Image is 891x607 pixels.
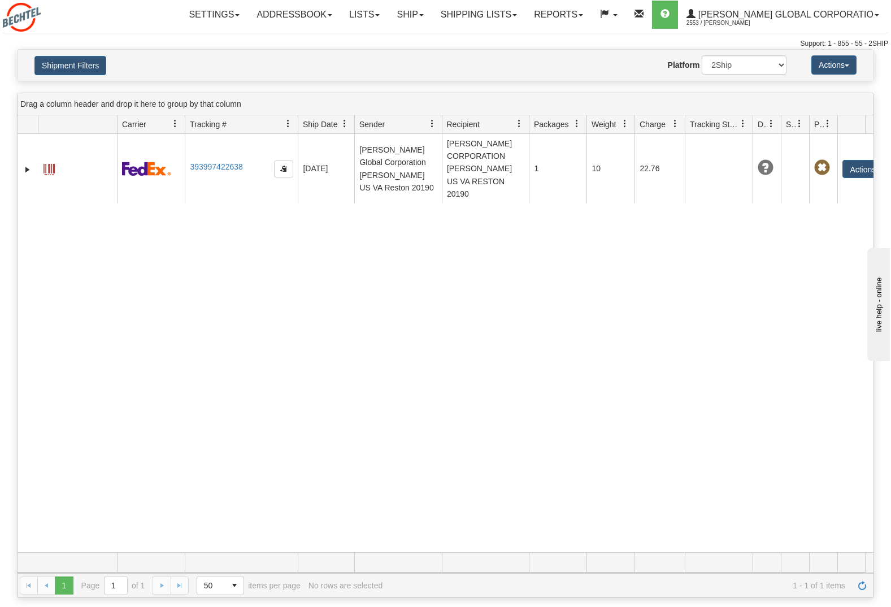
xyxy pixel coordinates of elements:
[423,114,442,133] a: Sender filter column settings
[853,576,871,595] a: Refresh
[341,1,388,29] a: Lists
[190,162,242,171] a: 393997422638
[814,160,830,176] span: Pickup Not Assigned
[180,1,248,29] a: Settings
[390,581,845,590] span: 1 - 1 of 1 items
[762,114,781,133] a: Delivery Status filter column settings
[865,246,890,361] iframe: chat widget
[786,119,796,130] span: Shipment Issues
[354,134,442,203] td: [PERSON_NAME] Global Corporation [PERSON_NAME] US VA Reston 20190
[225,576,244,595] span: select
[758,160,773,176] span: Unknown
[811,55,857,75] button: Actions
[8,10,105,18] div: live help - online
[690,119,739,130] span: Tracking Status
[197,576,301,595] span: items per page
[814,119,824,130] span: Pickup Status
[248,1,341,29] a: Addressbook
[3,39,888,49] div: Support: 1 - 855 - 55 - 2SHIP
[34,56,106,75] button: Shipment Filters
[447,119,480,130] span: Recipient
[733,114,753,133] a: Tracking Status filter column settings
[122,119,146,130] span: Carrier
[615,114,634,133] a: Weight filter column settings
[359,119,385,130] span: Sender
[122,162,171,176] img: 2 - FedEx Express®
[634,134,685,203] td: 22.76
[197,576,244,595] span: Page sizes drop down
[534,119,568,130] span: Packages
[842,160,888,178] button: Actions
[303,119,337,130] span: Ship Date
[790,114,809,133] a: Shipment Issues filter column settings
[204,580,219,591] span: 50
[166,114,185,133] a: Carrier filter column settings
[567,114,586,133] a: Packages filter column settings
[592,119,616,130] span: Weight
[666,114,685,133] a: Charge filter column settings
[529,134,586,203] td: 1
[22,164,33,175] a: Expand
[432,1,525,29] a: Shipping lists
[686,18,771,29] span: 2553 / [PERSON_NAME]
[18,93,873,115] div: grid grouping header
[678,1,888,29] a: [PERSON_NAME] Global Corporatio 2553 / [PERSON_NAME]
[818,114,837,133] a: Pickup Status filter column settings
[3,3,41,32] img: logo2553.jpg
[308,581,383,590] div: No rows are selected
[105,576,127,595] input: Page 1
[44,159,55,177] a: Label
[298,134,354,203] td: [DATE]
[190,119,227,130] span: Tracking #
[274,161,293,177] button: Copy to clipboard
[586,134,634,203] td: 10
[442,134,529,203] td: [PERSON_NAME] CORPORATION [PERSON_NAME] US VA RESTON 20190
[388,1,432,29] a: Ship
[55,576,73,595] span: Page 1
[668,59,700,71] label: Platform
[525,1,592,29] a: Reports
[696,10,873,19] span: [PERSON_NAME] Global Corporatio
[335,114,354,133] a: Ship Date filter column settings
[279,114,298,133] a: Tracking # filter column settings
[640,119,666,130] span: Charge
[510,114,529,133] a: Recipient filter column settings
[758,119,767,130] span: Delivery Status
[81,576,145,595] span: Page of 1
